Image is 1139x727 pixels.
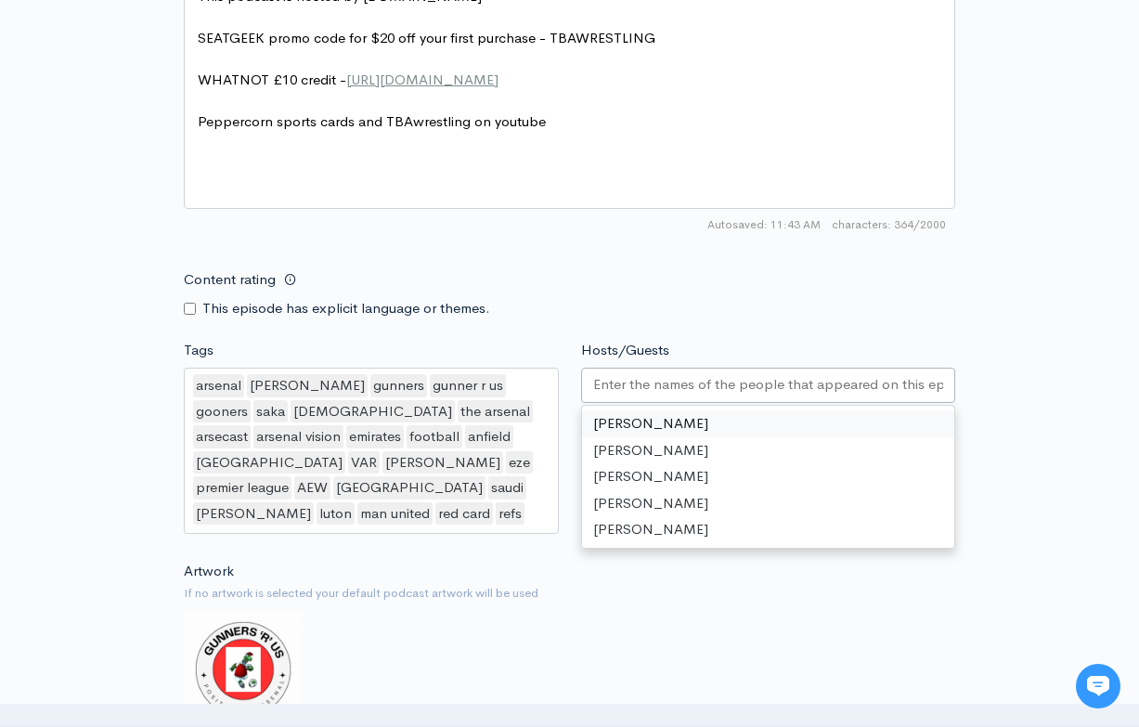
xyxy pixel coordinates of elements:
div: gooners [193,400,251,423]
div: football [407,425,462,448]
div: [PERSON_NAME] [382,451,503,474]
div: AEW [294,476,330,500]
div: [PERSON_NAME] [582,437,955,464]
div: [PERSON_NAME] [582,410,955,437]
div: arsecast [193,425,251,448]
div: [PERSON_NAME] [582,463,955,490]
h1: Hi 👋 [28,90,343,120]
span: New conversation [120,257,223,272]
div: [PERSON_NAME] [582,490,955,517]
div: saka [253,400,288,423]
div: man united [357,502,433,526]
div: luton [317,502,355,526]
div: refs [496,502,524,526]
h2: Just let us know if you need anything and we'll be happy to help! 🙂 [28,123,343,213]
label: Content rating [184,261,276,299]
input: Search articles [54,349,331,386]
div: gunner r us [430,374,506,397]
div: [PERSON_NAME] [193,502,314,526]
div: eze [506,451,533,474]
span: WHATNOT £10 credit - [198,71,498,88]
span: 364/2000 [832,216,946,233]
label: Artwork [184,561,234,582]
div: VAR [348,451,380,474]
label: Hosts/Guests [581,340,669,361]
div: gunners [370,374,427,397]
span: SEATGEEK promo code for $20 off your first purchase - TBAWRESTLING [198,29,655,46]
div: red card [435,502,493,526]
div: saudi [488,476,526,500]
small: If no artwork is selected your default podcast artwork will be used [184,584,955,603]
div: [PERSON_NAME] [582,516,955,543]
div: arsenal [193,374,244,397]
button: New conversation [29,246,343,283]
label: This episode has explicit language or themes. [202,298,490,319]
label: Tags [184,340,214,361]
span: [URL][DOMAIN_NAME] [346,71,498,88]
div: premier league [193,476,291,500]
div: anfield [465,425,513,448]
div: the arsenal [458,400,533,423]
div: [GEOGRAPHIC_DATA] [333,476,485,500]
p: Find an answer quickly [25,318,346,341]
div: [GEOGRAPHIC_DATA] [193,451,345,474]
div: arsenal vision [253,425,343,448]
div: emirates [346,425,404,448]
div: [DEMOGRAPHIC_DATA] [291,400,455,423]
div: [PERSON_NAME] [247,374,368,397]
span: Autosaved: 11:43 AM [707,216,821,233]
input: Enter the names of the people that appeared on this episode [593,374,944,396]
iframe: gist-messenger-bubble-iframe [1076,664,1120,708]
span: Peppercorn sports cards and TBAwrestling on youtube [198,112,546,130]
